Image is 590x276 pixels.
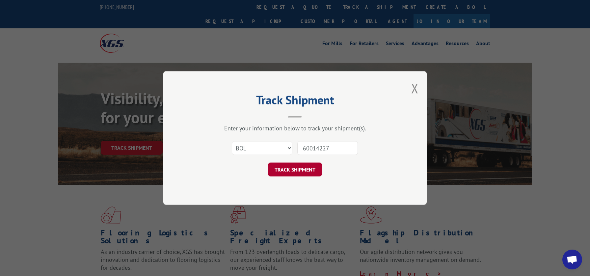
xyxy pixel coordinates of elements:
input: Number(s) [297,141,358,155]
h2: Track Shipment [196,95,394,108]
button: TRACK SHIPMENT [268,163,322,176]
div: Open chat [562,250,582,269]
div: Enter your information below to track your shipment(s). [196,124,394,132]
button: Close modal [411,79,418,97]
